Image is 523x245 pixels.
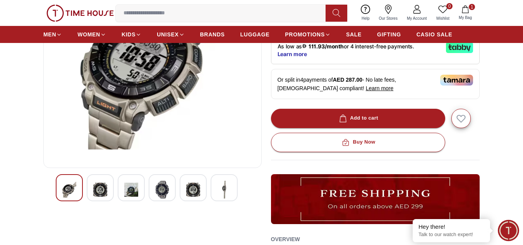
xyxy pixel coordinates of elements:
a: CASIO SALE [417,27,453,41]
span: GIFTING [377,31,401,38]
span: Learn more [366,85,394,91]
img: Tamara [440,75,473,86]
img: G-Shock Men's Analog-Digital Grey Dial Watch - PRG-340T-7DR [217,181,231,199]
button: Add to cart [271,109,445,128]
span: Help [358,15,373,21]
p: Talk to our watch expert! [418,231,484,238]
button: Buy Now [271,133,445,152]
span: 0 [446,3,453,9]
button: 1My Bag [454,4,477,22]
span: UNISEX [157,31,178,38]
img: ... [46,5,114,22]
img: G-Shock Men's Analog-Digital Grey Dial Watch - PRG-340T-7DR [93,181,107,199]
a: GIFTING [377,27,401,41]
a: LUGGAGE [240,27,270,41]
a: KIDS [122,27,141,41]
span: AED 287.00 [333,77,362,83]
h2: Overview [271,233,300,245]
span: Our Stores [376,15,401,21]
div: Buy Now [340,138,375,147]
span: My Bag [456,15,475,21]
span: WOMEN [77,31,100,38]
span: 1 [469,4,475,10]
img: G-Shock Men's Analog-Digital Grey Dial Watch - PRG-340T-7DR [62,181,76,199]
div: Or split in 4 payments of - No late fees, [DEMOGRAPHIC_DATA] compliant! [271,69,480,99]
a: PROMOTIONS [285,27,331,41]
span: My Account [404,15,430,21]
span: KIDS [122,31,135,38]
div: Chat Widget [498,220,519,241]
span: BRANDS [200,31,225,38]
span: PROMOTIONS [285,31,325,38]
img: ... [271,174,480,224]
div: Add to cart [338,114,378,123]
img: G-Shock Men's Analog-Digital Grey Dial Watch - PRG-340T-7DR [186,181,200,199]
span: CASIO SALE [417,31,453,38]
div: Hey there! [418,223,484,231]
span: LUGGAGE [240,31,270,38]
span: MEN [43,31,56,38]
span: Wishlist [433,15,453,21]
a: MEN [43,27,62,41]
img: G-Shock Men's Analog-Digital Grey Dial Watch - PRG-340T-7DR [124,181,138,199]
a: Help [357,3,374,23]
a: SALE [346,27,362,41]
a: UNISEX [157,27,184,41]
span: SALE [346,31,362,38]
a: Our Stores [374,3,402,23]
img: G-Shock Men's Analog-Digital Grey Dial Watch - PRG-340T-7DR [155,181,169,199]
a: WOMEN [77,27,106,41]
a: BRANDS [200,27,225,41]
a: 0Wishlist [432,3,454,23]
